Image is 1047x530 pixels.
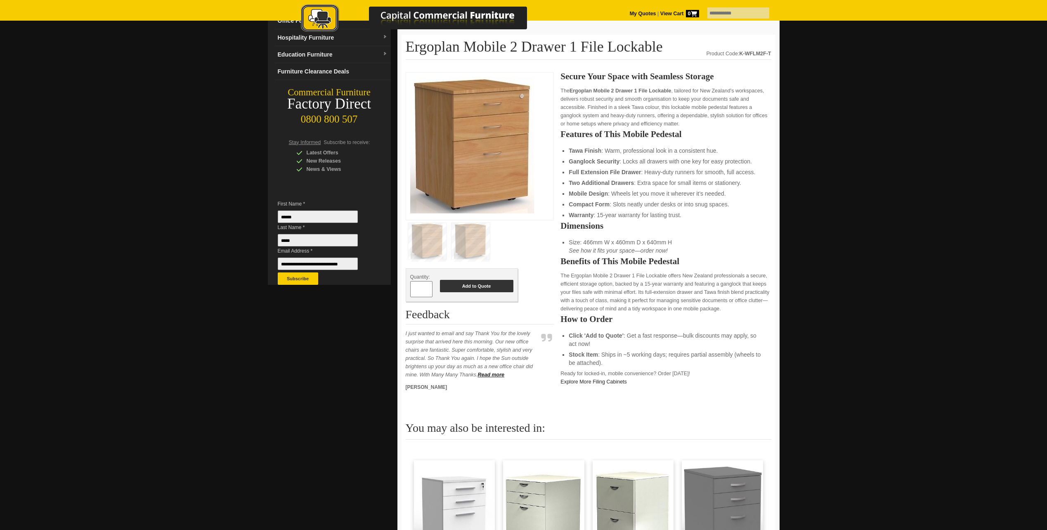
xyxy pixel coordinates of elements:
h2: Feedback [406,308,554,324]
a: Read more [477,372,504,378]
li: : Heavy-duty runners for smooth, full access. [569,168,763,176]
strong: View Cart [660,11,699,17]
p: The , tailored for New Zealand’s workspaces, delivers robust security and smooth organisation to ... [560,87,771,128]
h2: Secure Your Space with Seamless Storage [560,72,771,80]
div: 0800 800 507 [268,109,391,125]
input: First Name * [278,211,358,223]
div: Latest Offers [296,149,375,157]
h2: Features of This Mobile Pedestal [560,130,771,138]
img: Capital Commercial Furniture Logo [278,4,567,34]
button: Add to Quote [440,280,513,292]
div: News & Views [296,165,375,173]
strong: Full Extension File Drawer [569,169,641,175]
li: : Warm, professional look in a consistent hue. [569,147,763,155]
span: Stay Informed [289,140,321,145]
input: Last Name * [278,234,358,246]
a: Furniture Clearance Deals [274,63,391,80]
strong: Warranty [569,212,593,218]
span: Subscribe to receive: [324,140,370,145]
li: : Get a fast response—bulk discounts may apply, so act now! [569,331,763,348]
li: : Slots neatly under desks or into snug spaces. [569,200,763,208]
span: First Name * [278,200,370,208]
strong: K-WFLM2F-T [739,51,771,57]
li: Size: 466mm W x 460mm D x 640mm H [569,238,763,255]
a: Education Furnituredropdown [274,46,391,63]
a: Capital Commercial Furniture Logo [278,4,567,37]
li: : Extra space for small items or stationery. [569,179,763,187]
div: Factory Direct [268,98,391,110]
strong: Tawa Finish [569,147,601,154]
button: Subscribe [278,272,318,285]
strong: Ganglock Security [569,158,619,165]
strong: Click 'Add to Quote' [569,332,624,339]
div: Commercial Furniture [268,87,391,98]
a: View Cart0 [659,11,699,17]
span: Last Name * [278,223,370,232]
li: : Wheels let you move it wherever it’s needed. [569,189,763,198]
h1: Ergoplan Mobile 2 Drawer 1 File Lockable [406,39,771,60]
span: 0 [686,10,699,17]
strong: Stock Item [569,351,598,358]
p: Ready for locked-in, mobile convenience? Order [DATE]! [560,369,771,386]
h2: How to Order [560,315,771,323]
div: New Releases [296,157,375,165]
strong: Ergoplan Mobile 2 Drawer 1 File Lockable [570,88,671,94]
a: Hospitality Furnituredropdown [274,29,391,46]
a: Explore More Filing Cabinets [560,379,627,385]
img: dropdown [383,52,388,57]
strong: Mobile Design [569,190,608,197]
em: See how it fits your space—order now! [569,247,668,254]
div: Product Code: [707,50,771,58]
strong: Compact Form [569,201,610,208]
p: I just wanted to email and say Thank You for the lovely surprise that arrived here this morning. ... [406,329,538,379]
p: The Ergoplan Mobile 2 Drawer 1 File Lockable offers New Zealand professionals a secure, efficient... [560,272,771,313]
h2: Dimensions [560,222,771,230]
li: : Ships in ~5 working days; requires partial assembly (wheels to be attached). [569,350,763,367]
img: Ergoplan Mobile 2 Drawer 1 File Lockable [410,77,534,213]
p: [PERSON_NAME] [406,383,538,391]
a: My Quotes [630,11,656,17]
h2: Benefits of This Mobile Pedestal [560,257,771,265]
strong: Two Additional Drawers [569,180,634,186]
a: Office Furnituredropdown [274,12,391,29]
span: Quantity: [410,274,430,280]
li: : 15-year warranty for lasting trust. [569,211,763,219]
li: : Locks all drawers with one key for easy protection. [569,157,763,166]
span: Email Address * [278,247,370,255]
input: Email Address * [278,258,358,270]
h2: You may also be interested in: [406,422,771,440]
